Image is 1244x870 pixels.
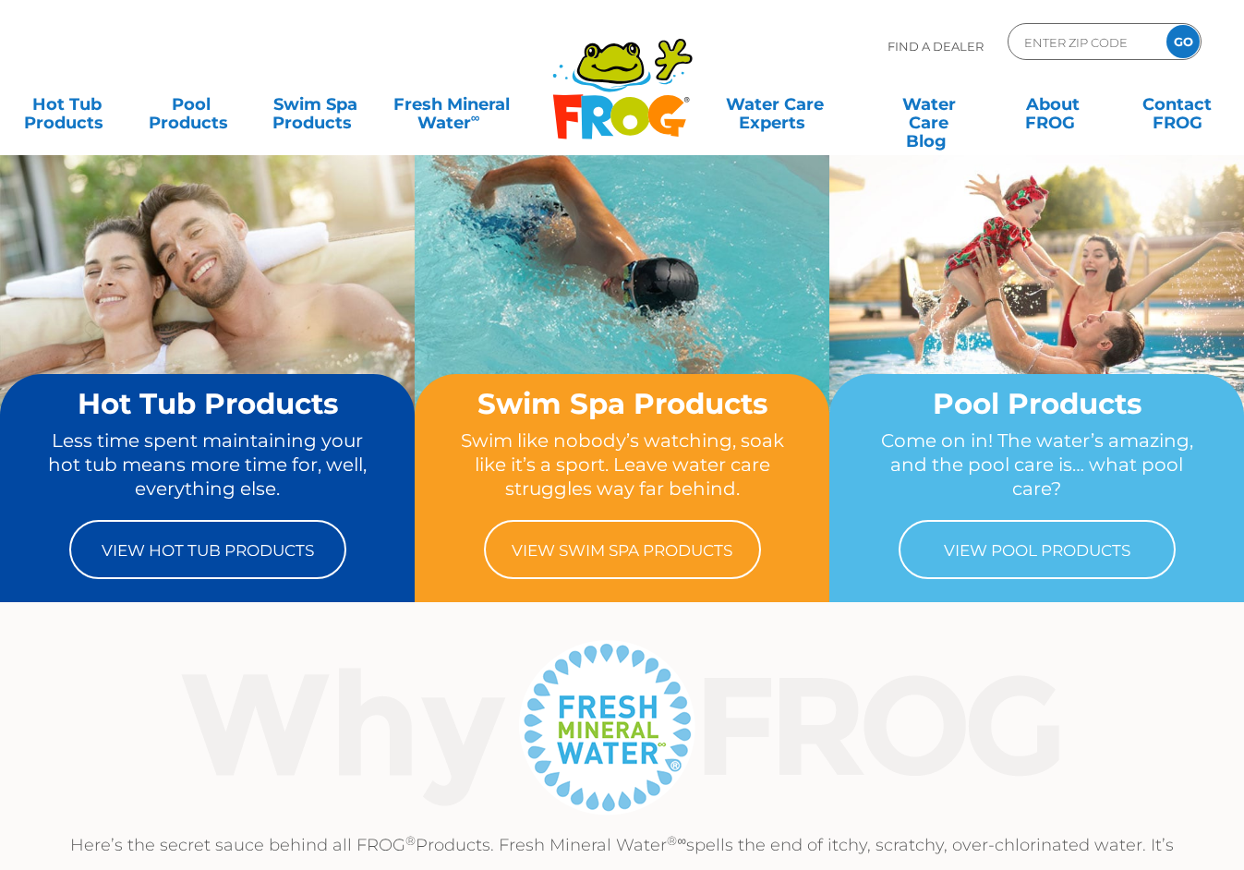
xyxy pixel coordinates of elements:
img: home-banner-swim-spa-short [415,154,829,464]
img: Why Frog [145,634,1099,819]
a: Water CareExperts [696,86,853,123]
p: Swim like nobody’s watching, soak like it’s a sport. Leave water care struggles way far behind. [450,429,794,501]
h2: Hot Tub Products [35,388,380,419]
p: Less time spent maintaining your hot tub means more time for, well, everything else. [35,429,380,501]
a: Water CareBlog [881,86,978,123]
h2: Swim Spa Products [450,388,794,419]
h2: Pool Products [864,388,1209,419]
input: Zip Code Form [1022,29,1147,55]
sup: ∞ [471,110,480,125]
sup: ® [405,833,416,848]
a: Fresh MineralWater∞ [391,86,512,123]
a: View Swim Spa Products [484,520,761,579]
sup: ®∞ [667,833,686,848]
a: View Pool Products [899,520,1176,579]
a: Hot TubProducts [18,86,115,123]
p: Come on in! The water’s amazing, and the pool care is… what pool care? [864,429,1209,501]
a: Swim SpaProducts [267,86,364,123]
input: GO [1166,25,1200,58]
a: AboutFROG [1005,86,1102,123]
a: ContactFROG [1129,86,1226,123]
a: View Hot Tub Products [69,520,346,579]
p: Find A Dealer [888,23,984,69]
a: PoolProducts [142,86,239,123]
img: home-banner-pool-short [829,154,1244,464]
